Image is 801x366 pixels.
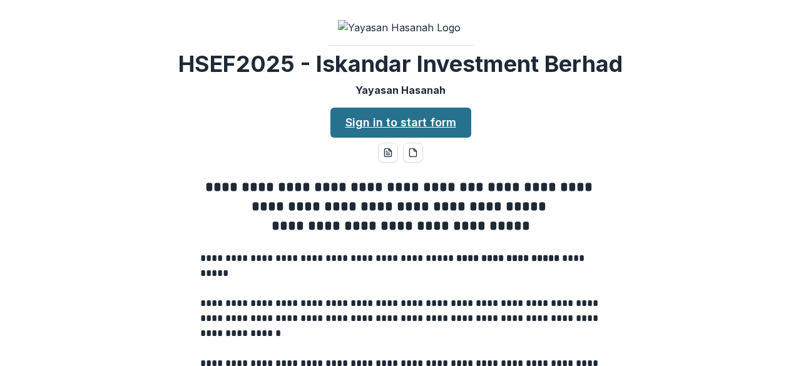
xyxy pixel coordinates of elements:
[378,143,398,163] button: word-download
[178,51,623,78] h2: HSEF2025 - Iskandar Investment Berhad
[355,83,446,98] p: Yayasan Hasanah
[403,143,423,163] button: pdf-download
[330,108,471,138] a: Sign in to start form
[338,20,463,35] img: Yayasan Hasanah Logo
